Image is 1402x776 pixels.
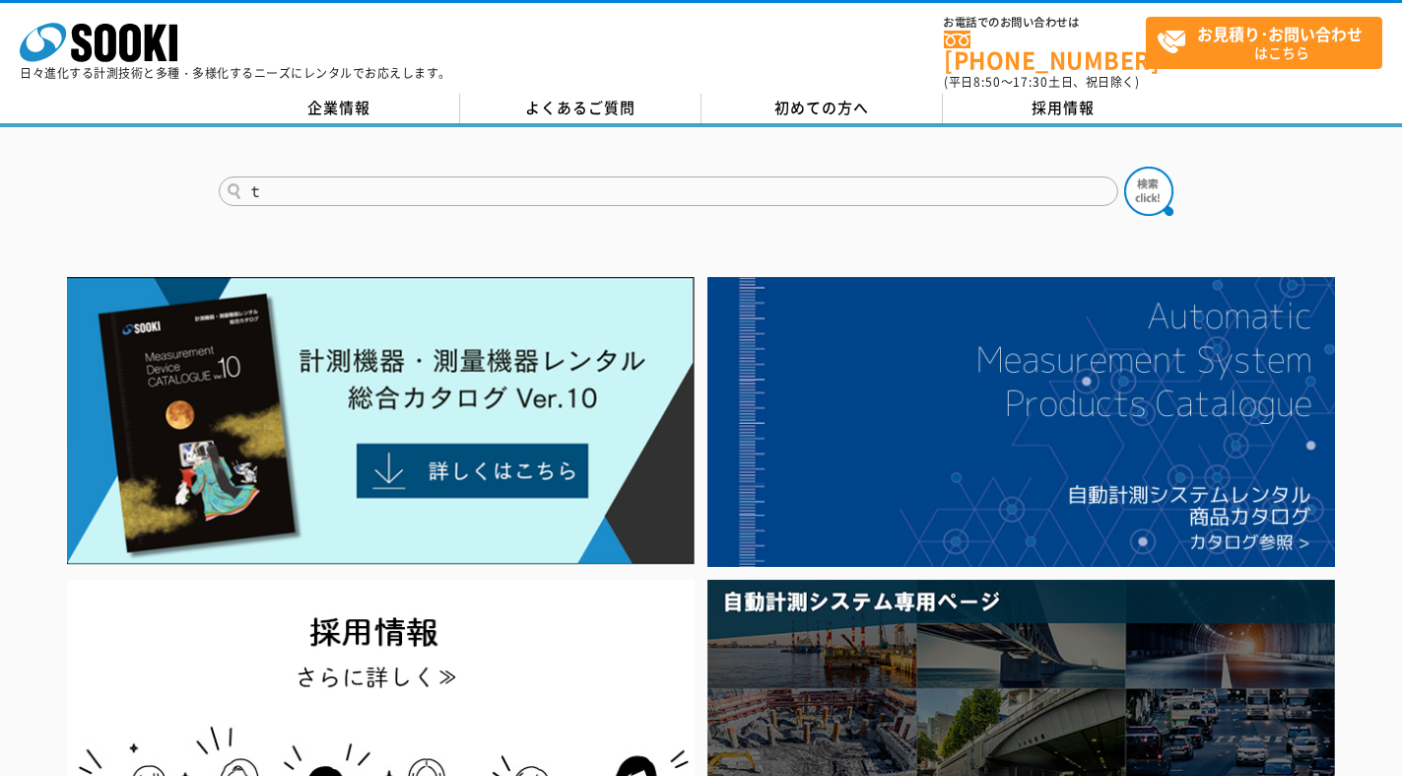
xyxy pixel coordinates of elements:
[944,17,1146,29] span: お電話でのお問い合わせは
[219,94,460,123] a: 企業情報
[460,94,701,123] a: よくあるご質問
[1146,17,1382,69] a: お見積り･お問い合わせはこちら
[1013,73,1048,91] span: 17:30
[774,97,869,118] span: 初めての方へ
[20,67,451,79] p: 日々進化する計測技術と多種・多様化するニーズにレンタルでお応えします。
[944,31,1146,71] a: [PHONE_NUMBER]
[707,277,1335,567] img: 自動計測システムカタログ
[1157,18,1381,67] span: はこちら
[701,94,943,123] a: 初めての方へ
[1197,22,1363,45] strong: お見積り･お問い合わせ
[973,73,1001,91] span: 8:50
[67,277,695,565] img: Catalog Ver10
[219,176,1118,206] input: 商品名、型式、NETIS番号を入力してください
[1124,167,1173,216] img: btn_search.png
[944,73,1139,91] span: (平日 ～ 土日、祝日除く)
[943,94,1184,123] a: 採用情報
